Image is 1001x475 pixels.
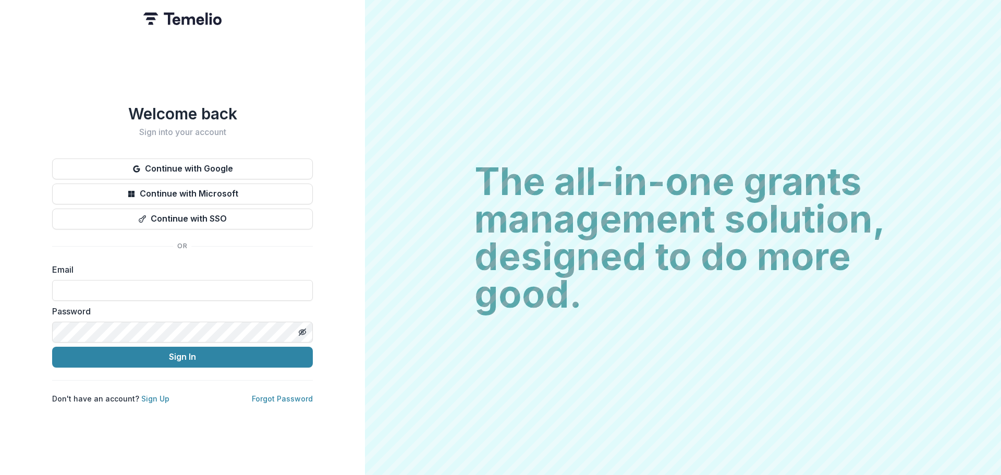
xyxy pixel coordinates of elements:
p: Don't have an account? [52,393,169,404]
label: Password [52,305,307,318]
a: Forgot Password [252,394,313,403]
button: Sign In [52,347,313,368]
button: Toggle password visibility [294,324,311,340]
button: Continue with SSO [52,209,313,229]
button: Continue with Google [52,159,313,179]
h1: Welcome back [52,104,313,123]
h2: Sign into your account [52,127,313,137]
img: Temelio [143,13,222,25]
label: Email [52,263,307,276]
a: Sign Up [141,394,169,403]
button: Continue with Microsoft [52,184,313,204]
